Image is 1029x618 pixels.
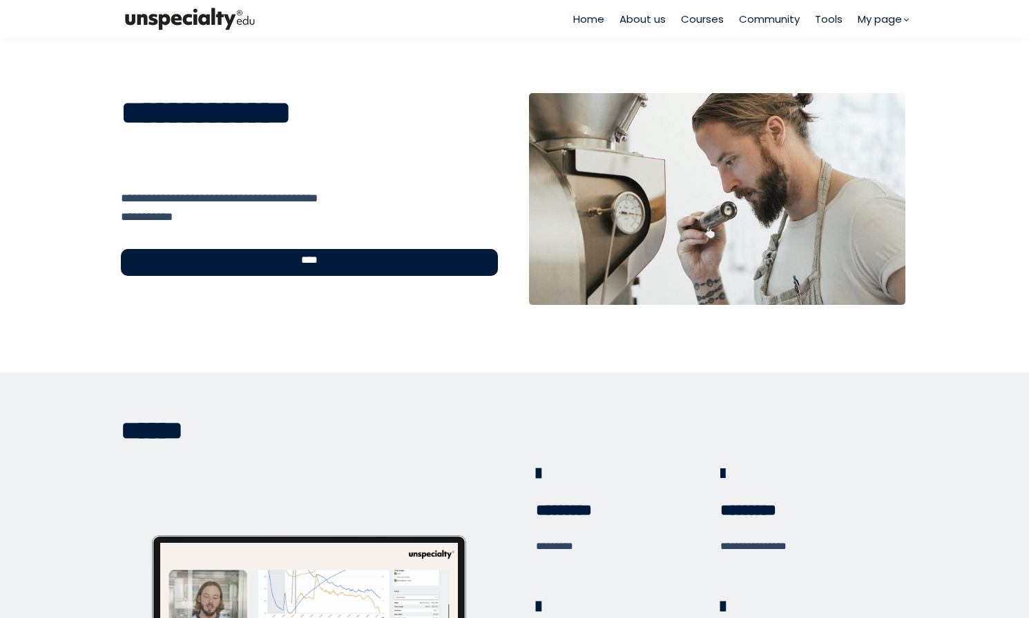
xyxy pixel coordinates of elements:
[815,11,843,27] a: Tools
[858,11,908,27] a: My page
[858,11,902,27] span: My page
[121,5,259,33] img: bc390a18feecddb333977e298b3a00a1.png
[619,11,666,27] a: About us
[739,11,800,27] a: Community
[681,11,724,27] a: Courses
[573,11,604,27] a: Home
